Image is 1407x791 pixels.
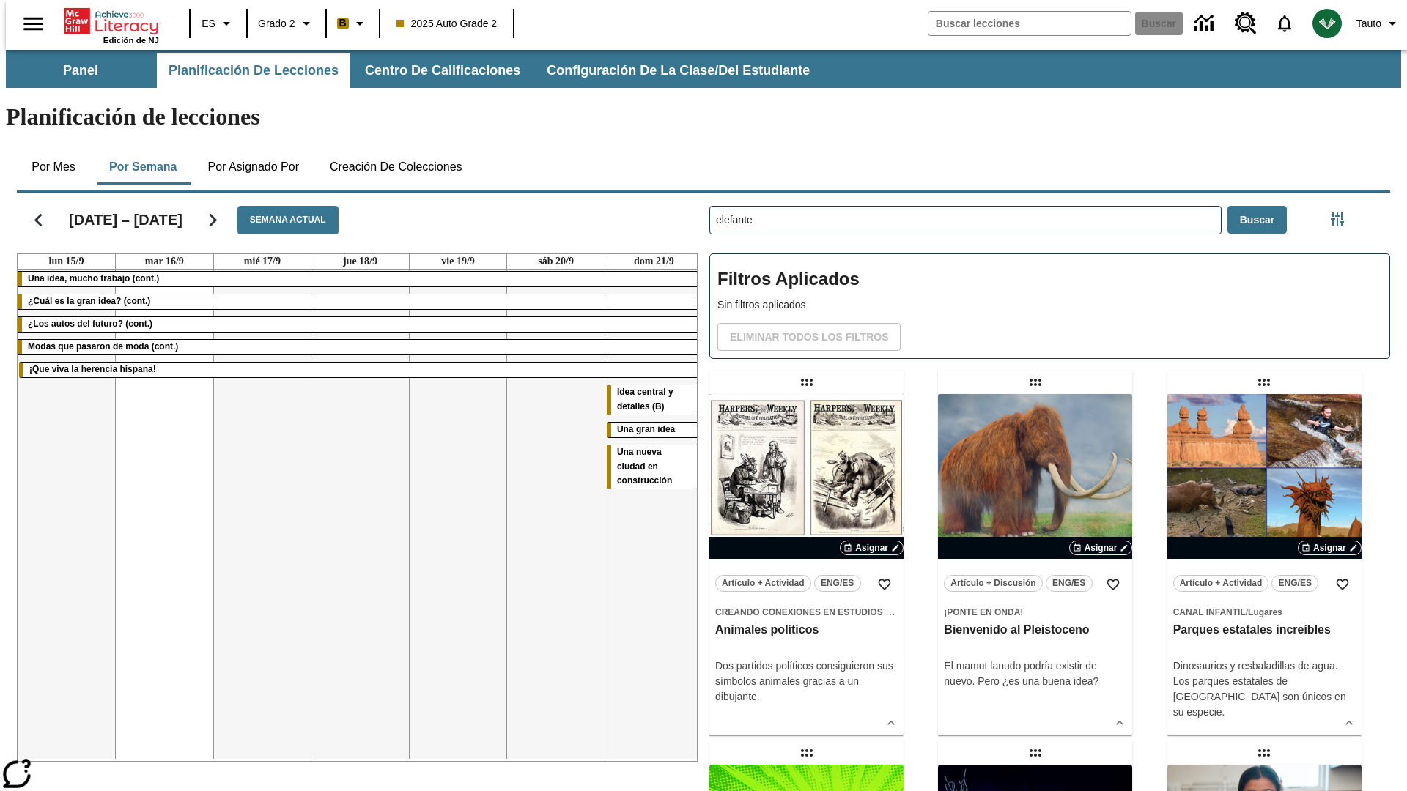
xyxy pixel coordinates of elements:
span: Idea central y detalles (B) [617,387,673,412]
span: Una idea, mucho trabajo (cont.) [28,273,159,283]
a: Centro de recursos, Se abrirá en una pestaña nueva. [1226,4,1266,43]
button: Por semana [97,149,188,185]
h3: Animales políticos [715,623,898,638]
div: Lección arrastrable: Ecohéroes de cuatro patas [795,741,819,765]
a: 17 de septiembre de 2025 [241,254,284,269]
a: 16 de septiembre de 2025 [142,254,187,269]
div: Lección arrastrable: Parques estatales increíbles [1252,371,1276,394]
div: Subbarra de navegación [6,50,1401,88]
button: Creación de colecciones [318,149,474,185]
button: Ver más [1338,712,1360,734]
a: Notificaciones [1266,4,1304,42]
span: ENG/ES [821,576,854,591]
div: Dos partidos políticos consiguieron sus símbolos animales gracias a un dibujante. [715,658,898,705]
span: Artículo + Discusión [950,576,1035,591]
span: Tema: Creando conexiones en Estudios Sociales/Historia de Estados Unidos I [715,604,898,620]
span: Artículo + Actividad [722,576,805,591]
button: Escoja un nuevo avatar [1304,4,1351,42]
span: ES [202,16,215,31]
span: Una gran idea [617,424,675,434]
h3: Bienvenido al Pleistoceno [944,623,1126,638]
button: Asignar Elegir fechas [840,541,904,555]
button: Añadir a mis Favoritas [1329,571,1356,598]
div: Dinosaurios y resbaladillas de agua. Los parques estatales de [GEOGRAPHIC_DATA] son únicos en su ... [1173,658,1356,720]
button: Añadir a mis Favoritas [1100,571,1126,598]
div: Idea central y detalles (B) [607,385,701,415]
button: Centro de calificaciones [353,53,532,88]
button: Asignar Elegir fechas [1298,541,1362,555]
button: Buscar [1227,206,1287,234]
button: Abrir el menú lateral [12,2,55,45]
div: Subbarra de navegación [6,53,823,88]
span: Modas que pasaron de moda (cont.) [28,341,178,352]
span: ENG/ES [1052,576,1085,591]
span: Tema: Canal Infantil/Lugares [1173,604,1356,620]
a: 20 de septiembre de 2025 [535,254,577,269]
div: El mamut lanudo podría existir de nuevo. Pero ¿es una buena idea? [944,658,1126,689]
span: Canal Infantil [1173,607,1246,617]
span: ¿Cuál es la gran idea? (cont.) [28,296,150,306]
div: Una nueva ciudad en construcción [607,445,701,489]
div: Lección arrastrable: Pregúntale a la científica: Extraños animales marinos [1024,741,1047,765]
span: Asignar [855,541,888,554]
div: lesson details [938,394,1132,735]
div: Portada [64,5,159,45]
span: B [339,14,347,32]
span: Edición de NJ [103,36,159,45]
span: ¡Ponte en onda! [944,607,1023,617]
div: ¿Los autos del futuro? (cont.) [18,317,703,332]
button: ENG/ES [814,575,861,592]
a: 18 de septiembre de 2025 [340,254,380,269]
button: Por mes [17,149,90,185]
button: Artículo + Actividad [1173,575,1269,592]
a: 21 de septiembre de 2025 [631,254,677,269]
span: Asignar [1085,541,1118,554]
span: ENG/ES [1279,576,1312,591]
span: ¡Que viva la herencia hispana! [29,364,156,374]
span: Asignar [1313,541,1346,554]
button: ENG/ES [1271,575,1318,592]
span: Artículo + Actividad [1180,576,1263,591]
button: Configuración de la clase/del estudiante [535,53,821,88]
div: Lección arrastrable: La dulce historia de las galletas [1252,741,1276,765]
button: Artículo + Actividad [715,575,811,592]
div: Filtros Aplicados [709,253,1390,359]
div: Modas que pasaron de moda (cont.) [18,340,703,354]
a: 19 de septiembre de 2025 [438,254,478,269]
div: ¡Que viva la herencia hispana! [19,363,701,377]
button: Seguir [194,201,232,239]
input: Buscar lecciones [710,207,1221,234]
div: lesson details [709,394,904,735]
button: Lenguaje: ES, Selecciona un idioma [195,10,242,37]
div: lesson details [1167,394,1362,735]
span: Tauto [1356,16,1381,31]
input: Buscar campo [928,12,1131,35]
span: Creando conexiones en Estudios Sociales [715,607,930,617]
button: Perfil/Configuración [1351,10,1407,37]
span: Lugares [1248,607,1282,617]
button: Ver más [880,712,902,734]
h2: Filtros Aplicados [717,261,1382,297]
span: 2025 Auto Grade 2 [396,16,498,31]
button: Menú lateral de filtros [1323,204,1352,234]
span: Grado 2 [258,16,295,31]
h3: Parques estatales increíbles [1173,623,1356,638]
span: Tema: ¡Ponte en onda!/null [944,604,1126,620]
button: Artículo + Discusión [944,575,1042,592]
div: ¿Cuál es la gran idea? (cont.) [18,294,703,309]
div: Lección arrastrable: Animales políticos [795,371,819,394]
span: ¿Los autos del futuro? (cont.) [28,319,152,329]
span: Una nueva ciudad en construcción [617,447,672,486]
a: Portada [64,7,159,36]
button: Boost El color de la clase es anaranjado claro. Cambiar el color de la clase. [331,10,374,37]
button: Por asignado por [196,149,311,185]
button: ENG/ES [1046,575,1093,592]
h1: Planificación de lecciones [6,103,1401,130]
div: Una idea, mucho trabajo (cont.) [18,272,703,286]
button: Planificación de lecciones [157,53,350,88]
button: Asignar Elegir fechas [1069,541,1133,555]
a: Centro de información [1186,4,1226,44]
div: Una gran idea [607,423,701,437]
button: Regresar [20,201,57,239]
p: Sin filtros aplicados [717,297,1382,313]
